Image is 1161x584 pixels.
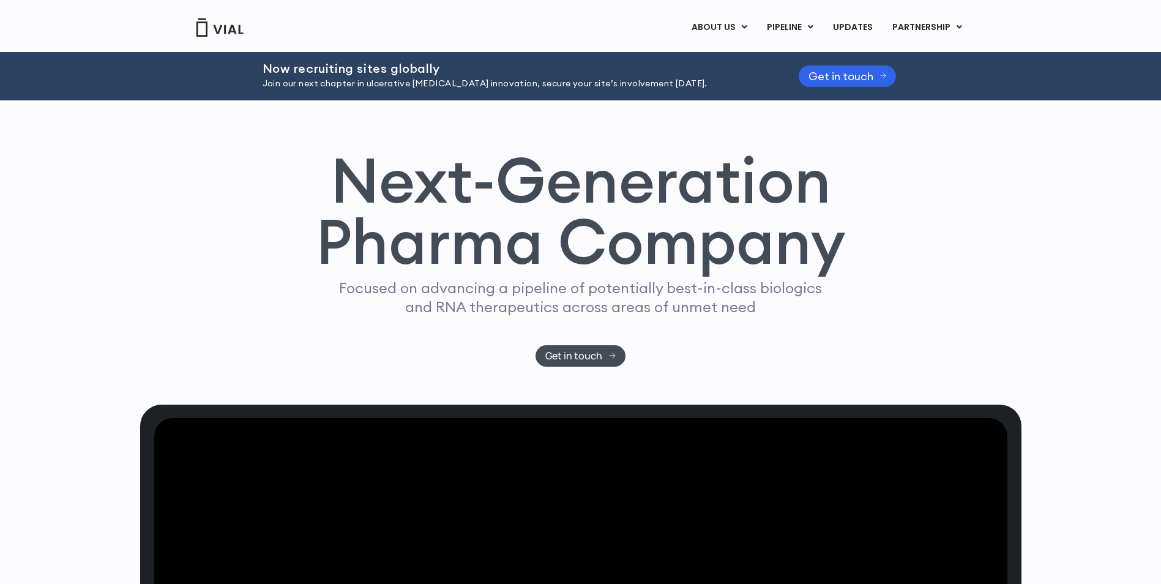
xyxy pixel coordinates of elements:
span: Get in touch [545,351,602,361]
a: Get in touch [799,66,897,87]
h2: Now recruiting sites globally [263,62,768,75]
p: Focused on advancing a pipeline of potentially best-in-class biologics and RNA therapeutics acros... [334,279,827,316]
a: Get in touch [536,345,625,367]
img: Vial Logo [195,18,244,37]
a: ABOUT USMenu Toggle [682,17,756,38]
a: UPDATES [823,17,882,38]
p: Join our next chapter in ulcerative [MEDICAL_DATA] innovation, secure your site’s involvement [DA... [263,77,768,91]
a: PARTNERSHIPMenu Toggle [883,17,972,38]
a: PIPELINEMenu Toggle [757,17,823,38]
h1: Next-Generation Pharma Company [316,149,846,273]
span: Get in touch [808,72,873,81]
